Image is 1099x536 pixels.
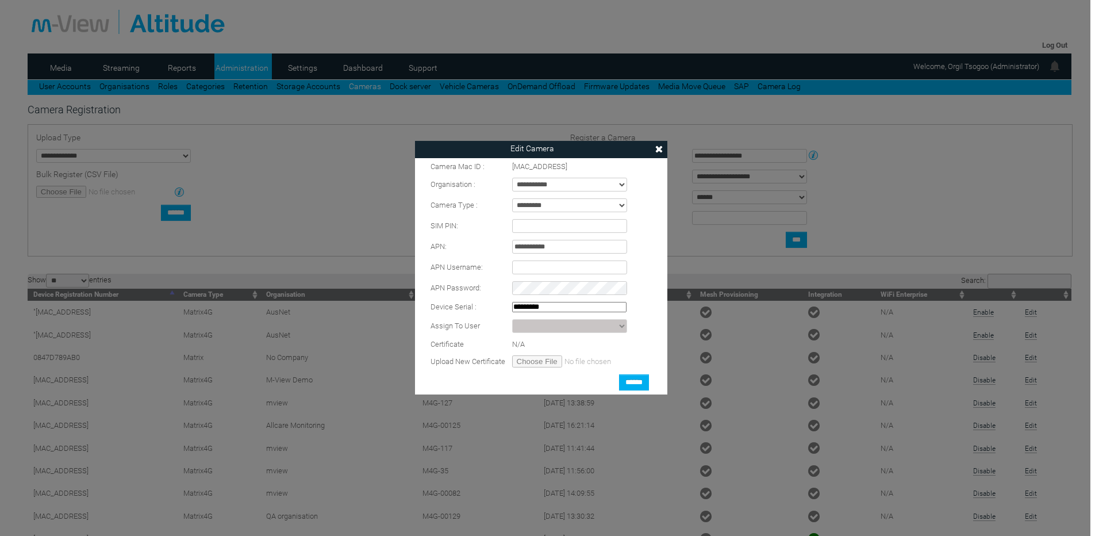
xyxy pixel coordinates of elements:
[431,340,464,349] span: Certificate
[431,284,481,292] span: APN Password:
[431,201,478,209] span: Camera Type :
[431,303,477,311] span: Device Serial :
[512,162,567,171] span: [MAC_ADDRESS]
[431,357,505,366] span: Upload New Certificate
[512,340,525,349] span: N/A
[431,180,475,189] span: Organisation :
[510,144,554,153] span: Edit Camera
[431,242,447,251] span: APN:
[431,162,485,171] span: Camera Mac ID :
[431,221,458,230] span: SIM PIN:
[431,321,480,330] span: Assign To User
[431,263,483,271] span: APN Username:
